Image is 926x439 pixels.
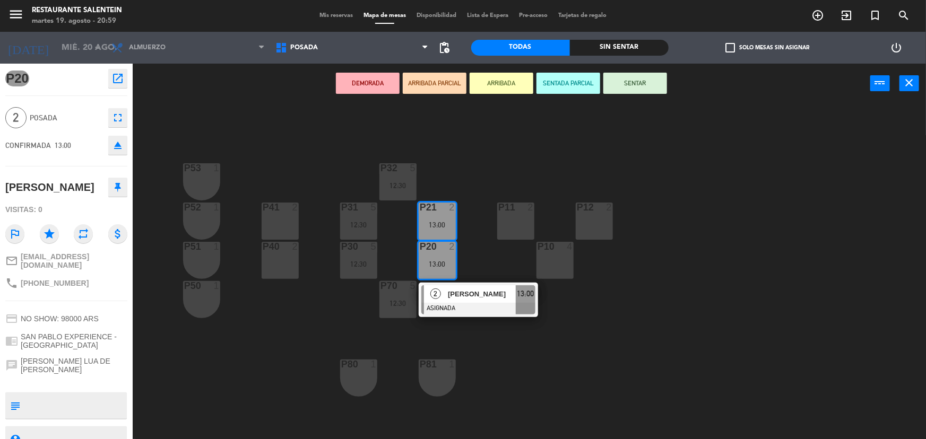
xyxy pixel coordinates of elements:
div: P11 [498,203,499,212]
div: Visitas: 0 [5,200,127,219]
button: ARRIBADA [470,73,533,94]
i: exit_to_app [840,9,853,22]
div: P51 [184,242,185,251]
button: eject [108,136,127,155]
div: P30 [341,242,342,251]
i: power_settings_new [890,41,903,54]
div: Restaurante Salentein [32,5,122,16]
div: 12:30 [340,221,377,229]
span: SAN PABLO EXPERIENCE - [GEOGRAPHIC_DATA] [21,332,127,349]
span: [PERSON_NAME] [448,288,516,300]
i: attach_money [108,224,127,243]
i: fullscreen [111,111,124,124]
div: 13:00 [419,221,456,229]
div: 5 [371,203,377,212]
button: DEMORADA [336,73,400,94]
span: Almuerzo [129,44,166,51]
span: 2 [430,288,441,299]
button: SENTAR [603,73,667,94]
i: search [897,9,910,22]
span: Disponibilidad [411,13,462,19]
div: [PERSON_NAME] [5,179,94,196]
div: 4 [567,242,574,251]
button: open_in_new [108,69,127,88]
div: 12:30 [379,182,417,189]
span: Mis reservas [314,13,358,19]
button: ARRIBADA PARCIAL [403,73,466,94]
span: 2 [5,107,27,128]
div: P80 [341,359,342,369]
div: 12:30 [340,260,377,268]
i: star [40,224,59,243]
label: Solo mesas sin asignar [726,43,810,52]
span: Posada [30,112,103,124]
span: 13:00 [517,287,534,300]
div: 1 [371,359,377,369]
div: 1 [214,242,220,251]
div: Todas [471,40,570,56]
div: 13:00 [419,260,456,268]
span: [PERSON_NAME] LUA DE [PERSON_NAME] [21,357,127,374]
span: CONFIRMADA [5,141,51,150]
div: 1 [214,163,220,173]
i: power_input [874,76,887,89]
i: chat [5,359,18,372]
i: credit_card [5,312,18,325]
i: subject [9,400,21,411]
span: check_box_outline_blank [726,43,735,52]
span: Mapa de mesas [358,13,411,19]
span: pending_actions [438,41,451,54]
i: open_in_new [111,72,124,85]
i: eject [111,139,124,152]
div: 2 [607,203,613,212]
i: add_circle_outline [811,9,824,22]
div: 2 [528,203,534,212]
div: 1 [214,281,220,291]
div: 2 [292,242,299,251]
span: Pre-acceso [514,13,553,19]
button: power_input [870,75,890,91]
i: chrome_reader_mode [5,335,18,347]
button: menu [8,6,24,26]
i: outlined_flag [5,224,24,243]
i: repeat [74,224,93,243]
i: arrow_drop_down [91,41,103,54]
div: 5 [410,281,417,291]
div: 2 [449,203,456,212]
div: 1 [449,359,456,369]
i: turned_in_not [869,9,881,22]
i: phone [5,277,18,289]
a: mail_outline[EMAIL_ADDRESS][DOMAIN_NAME] [5,252,127,269]
button: fullscreen [108,108,127,127]
div: P31 [341,203,342,212]
i: menu [8,6,24,22]
div: 12:30 [379,300,417,307]
div: martes 19. agosto - 20:59 [32,16,122,27]
div: 1 [214,203,220,212]
div: 2 [292,203,299,212]
span: P20 [5,71,29,86]
i: close [903,76,916,89]
div: P52 [184,203,185,212]
span: Lista de Espera [462,13,514,19]
button: close [899,75,919,91]
span: NO SHOW: 98000 ARS [21,314,99,323]
div: P50 [184,281,185,291]
span: 13:00 [55,141,71,150]
div: 5 [371,242,377,251]
div: 2 [449,242,456,251]
span: [EMAIL_ADDRESS][DOMAIN_NAME] [21,252,127,269]
i: mail_outline [5,254,18,267]
div: Sin sentar [570,40,669,56]
span: Posada [290,44,318,51]
div: P53 [184,163,185,173]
